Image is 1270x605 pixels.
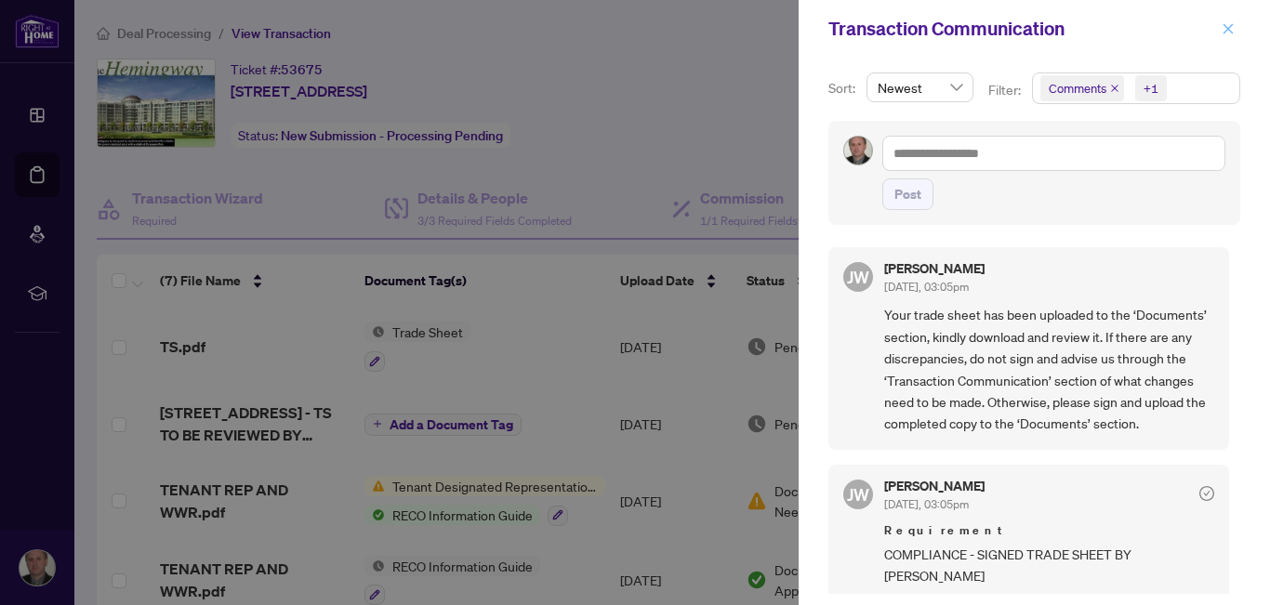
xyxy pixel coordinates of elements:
[878,73,962,101] span: Newest
[847,481,869,507] span: JW
[828,78,859,99] p: Sort:
[884,280,969,294] span: [DATE], 03:05pm
[1040,75,1124,101] span: Comments
[884,304,1214,434] span: Your trade sheet has been uploaded to the ‘Documents’ section, kindly download and review it. If ...
[884,544,1214,587] span: COMPLIANCE - SIGNED TRADE SHEET BY [PERSON_NAME]
[828,15,1216,43] div: Transaction Communication
[884,262,985,275] h5: [PERSON_NAME]
[1049,79,1106,98] span: Comments
[884,497,969,511] span: [DATE], 03:05pm
[847,264,869,290] span: JW
[884,521,1214,540] span: Requirement
[988,80,1024,100] p: Filter:
[1144,79,1158,98] div: +1
[882,178,933,210] button: Post
[1199,486,1214,501] span: check-circle
[1110,84,1119,93] span: close
[1222,22,1235,35] span: close
[844,137,872,164] img: Profile Icon
[884,480,985,493] h5: [PERSON_NAME]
